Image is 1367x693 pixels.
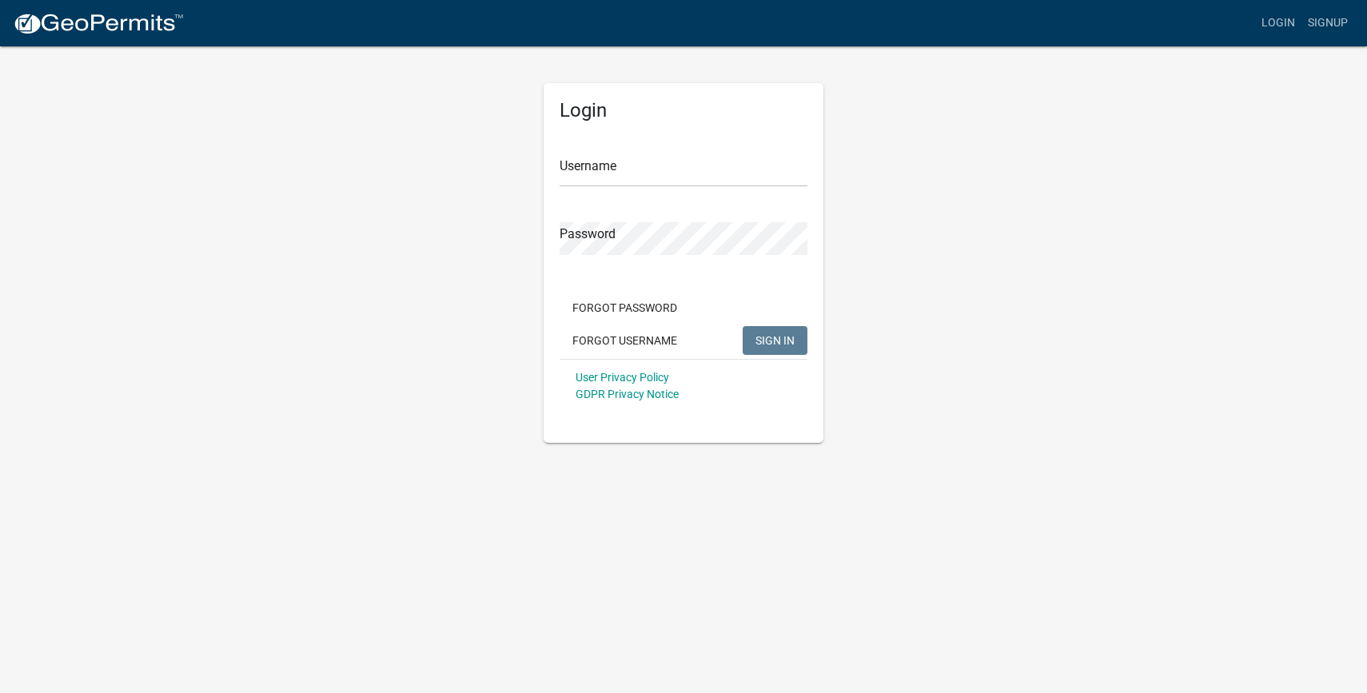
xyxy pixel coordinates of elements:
button: Forgot Password [560,293,690,322]
span: SIGN IN [755,333,795,346]
h5: Login [560,99,807,122]
button: SIGN IN [743,326,807,355]
button: Forgot Username [560,326,690,355]
a: Signup [1301,8,1354,38]
a: Login [1255,8,1301,38]
a: GDPR Privacy Notice [576,388,679,400]
a: User Privacy Policy [576,371,669,384]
